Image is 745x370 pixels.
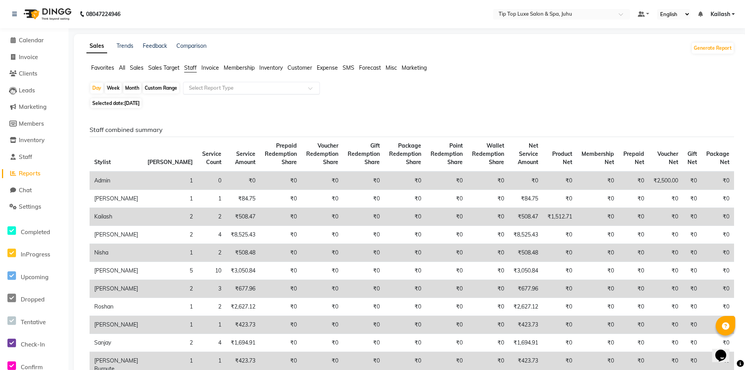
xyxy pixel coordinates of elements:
[577,190,619,208] td: ₹0
[124,100,140,106] span: [DATE]
[426,316,467,334] td: ₹0
[143,208,197,226] td: 2
[683,334,702,352] td: ₹0
[467,298,509,316] td: ₹0
[197,334,226,352] td: 4
[302,190,343,208] td: ₹0
[688,150,697,166] span: Gift Net
[619,262,649,280] td: ₹0
[21,228,50,236] span: Completed
[543,208,577,226] td: ₹1,512.71
[306,142,338,166] span: Voucher Redemption Share
[577,334,619,352] td: ₹0
[649,280,683,298] td: ₹0
[467,226,509,244] td: ₹0
[143,298,197,316] td: 1
[90,280,143,298] td: [PERSON_NAME]
[302,262,343,280] td: ₹0
[509,171,543,190] td: ₹0
[343,298,384,316] td: ₹0
[302,280,343,298] td: ₹0
[19,70,37,77] span: Clients
[260,280,302,298] td: ₹0
[702,244,734,262] td: ₹0
[287,64,312,71] span: Customer
[577,280,619,298] td: ₹0
[619,298,649,316] td: ₹0
[21,296,45,303] span: Dropped
[619,316,649,334] td: ₹0
[683,171,702,190] td: ₹0
[509,280,543,298] td: ₹677.96
[226,244,260,262] td: ₹508.48
[143,262,197,280] td: 5
[260,298,302,316] td: ₹0
[90,244,143,262] td: Nisha
[21,318,46,326] span: Tentative
[702,334,734,352] td: ₹0
[509,316,543,334] td: ₹423.73
[197,262,226,280] td: 10
[509,244,543,262] td: ₹508.48
[543,334,577,352] td: ₹0
[543,226,577,244] td: ₹0
[384,334,426,352] td: ₹0
[86,3,120,25] b: 08047224946
[702,262,734,280] td: ₹0
[260,316,302,334] td: ₹0
[343,244,384,262] td: ₹0
[197,316,226,334] td: 1
[226,262,260,280] td: ₹3,050.84
[692,43,734,54] button: Generate Report
[302,316,343,334] td: ₹0
[509,298,543,316] td: ₹2,627.12
[226,190,260,208] td: ₹84.75
[235,150,255,166] span: Service Amount
[90,83,103,94] div: Day
[467,244,509,262] td: ₹0
[577,244,619,262] td: ₹0
[543,280,577,298] td: ₹0
[619,190,649,208] td: ₹0
[19,36,44,44] span: Calendar
[384,244,426,262] td: ₹0
[148,64,180,71] span: Sales Target
[683,298,702,316] td: ₹0
[143,83,179,94] div: Custom Range
[657,150,678,166] span: Voucher Net
[2,153,66,162] a: Staff
[577,226,619,244] td: ₹0
[19,120,44,127] span: Members
[359,64,381,71] span: Forecast
[384,298,426,316] td: ₹0
[260,208,302,226] td: ₹0
[683,262,702,280] td: ₹0
[543,316,577,334] td: ₹0
[2,202,66,211] a: Settings
[649,334,683,352] td: ₹0
[343,262,384,280] td: ₹0
[619,280,649,298] td: ₹0
[649,262,683,280] td: ₹0
[426,190,467,208] td: ₹0
[552,150,572,166] span: Product Net
[509,334,543,352] td: ₹1,694.91
[683,280,702,298] td: ₹0
[386,64,397,71] span: Misc
[402,64,427,71] span: Marketing
[649,316,683,334] td: ₹0
[389,142,421,166] span: Package Redemption Share
[105,83,122,94] div: Week
[19,53,38,61] span: Invoice
[543,171,577,190] td: ₹0
[197,208,226,226] td: 2
[19,136,45,144] span: Inventory
[90,226,143,244] td: [PERSON_NAME]
[619,244,649,262] td: ₹0
[712,339,737,362] iframe: chat widget
[197,190,226,208] td: 1
[2,86,66,95] a: Leads
[343,171,384,190] td: ₹0
[2,169,66,178] a: Reports
[302,334,343,352] td: ₹0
